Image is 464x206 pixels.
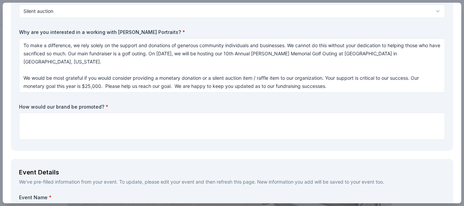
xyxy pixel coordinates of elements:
[19,38,445,93] textarea: To make a difference, we rely solely on the support and donations of generous community individua...
[19,194,445,201] label: Event Name
[19,167,445,178] div: Event Details
[19,178,445,186] div: We've pre-filled information from your event. To update, please edit your event and then refresh ...
[19,29,445,36] label: Why are you interested in a working with [PERSON_NAME] Portraits?
[19,104,445,110] label: How would our brand be promoted?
